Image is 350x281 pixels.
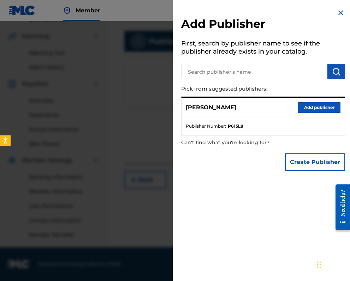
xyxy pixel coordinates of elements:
[285,153,345,171] button: Create Publisher
[181,135,305,150] p: Can't find what you're looking for?
[181,17,345,33] h2: Add Publisher
[186,123,226,129] span: Publisher Number :
[76,6,100,14] span: Member
[332,67,340,76] img: Search Works
[315,247,350,281] iframe: Chat Widget
[181,37,345,60] h5: First, search by publisher name to see if the publisher already exists in your catalog.
[298,102,340,113] button: Add publisher
[330,178,350,236] iframe: Resource Center
[186,103,236,112] p: [PERSON_NAME]
[63,6,71,15] img: Top Rightsholder
[181,81,305,97] p: Pick from suggested publishers:
[228,123,243,129] strong: P615L8
[181,64,327,79] input: Search publisher's name
[317,254,321,275] div: Drag
[8,5,36,16] img: MLC Logo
